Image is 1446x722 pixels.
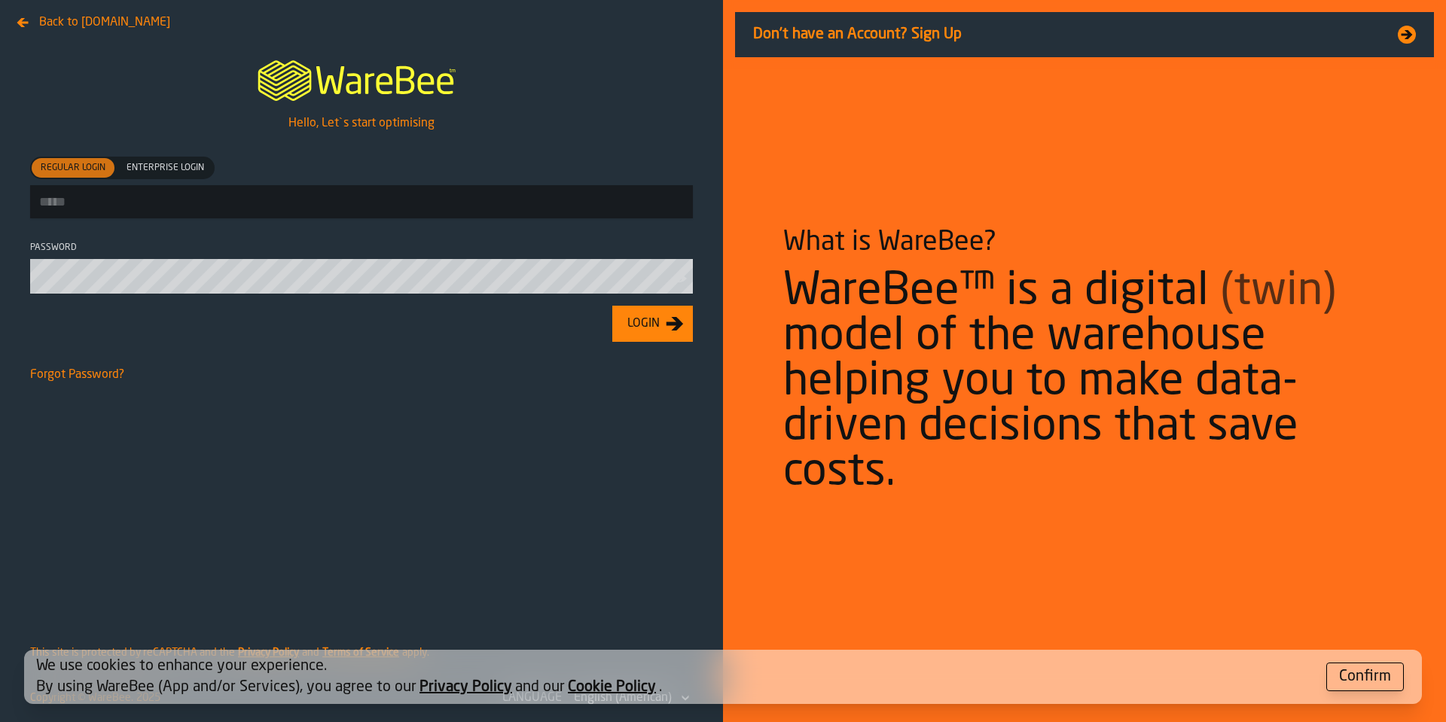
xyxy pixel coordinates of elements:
[783,270,1386,495] div: WareBee™ is a digital model of the warehouse helping you to make data-driven decisions that save ...
[621,315,666,333] div: Login
[120,161,210,175] span: Enterprise Login
[30,259,693,294] input: button-toolbar-Password
[30,242,693,294] label: button-toolbar-Password
[116,157,215,179] label: button-switch-multi-Enterprise Login
[735,12,1434,57] a: Don't have an Account? Sign Up
[753,24,1380,45] span: Don't have an Account? Sign Up
[568,680,656,695] a: Cookie Policy
[30,157,693,218] label: button-toolbar-[object Object]
[1326,663,1404,691] button: button-
[783,227,996,257] div: What is WareBee?
[1339,666,1391,687] div: Confirm
[288,114,435,133] p: Hello, Let`s start optimising
[36,656,1314,698] div: We use cookies to enhance your experience. By using WareBee (App and/or Services), you agree to o...
[244,42,478,114] a: logo-header
[30,369,124,381] a: Forgot Password?
[35,161,111,175] span: Regular Login
[117,158,213,178] div: thumb
[12,12,176,24] a: Back to [DOMAIN_NAME]
[39,14,170,32] span: Back to [DOMAIN_NAME]
[32,158,114,178] div: thumb
[30,185,693,218] input: button-toolbar-[object Object]
[612,306,693,342] button: button-Login
[30,157,116,179] label: button-switch-multi-Regular Login
[24,650,1422,704] div: alert-[object Object]
[30,242,693,253] div: Password
[672,271,690,286] button: button-toolbar-Password
[1220,270,1336,315] span: (twin)
[419,680,512,695] a: Privacy Policy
